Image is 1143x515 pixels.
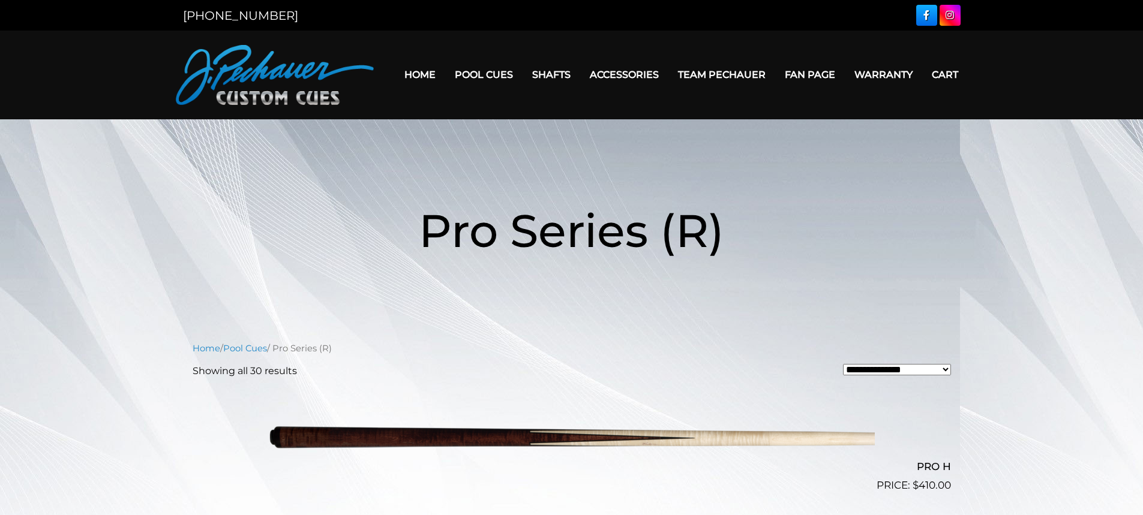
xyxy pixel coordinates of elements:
[913,479,919,491] span: $
[580,59,668,90] a: Accessories
[843,364,951,375] select: Shop order
[845,59,922,90] a: Warranty
[922,59,968,90] a: Cart
[419,203,724,258] span: Pro Series (R)
[775,59,845,90] a: Fan Page
[193,456,951,478] h2: PRO H
[913,479,951,491] bdi: 410.00
[193,388,951,493] a: PRO H $410.00
[223,343,267,354] a: Pool Cues
[183,8,298,23] a: [PHONE_NUMBER]
[668,59,775,90] a: Team Pechauer
[395,59,445,90] a: Home
[193,343,220,354] a: Home
[445,59,523,90] a: Pool Cues
[193,342,951,355] nav: Breadcrumb
[193,364,297,378] p: Showing all 30 results
[176,45,374,105] img: Pechauer Custom Cues
[523,59,580,90] a: Shafts
[269,388,875,489] img: PRO H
